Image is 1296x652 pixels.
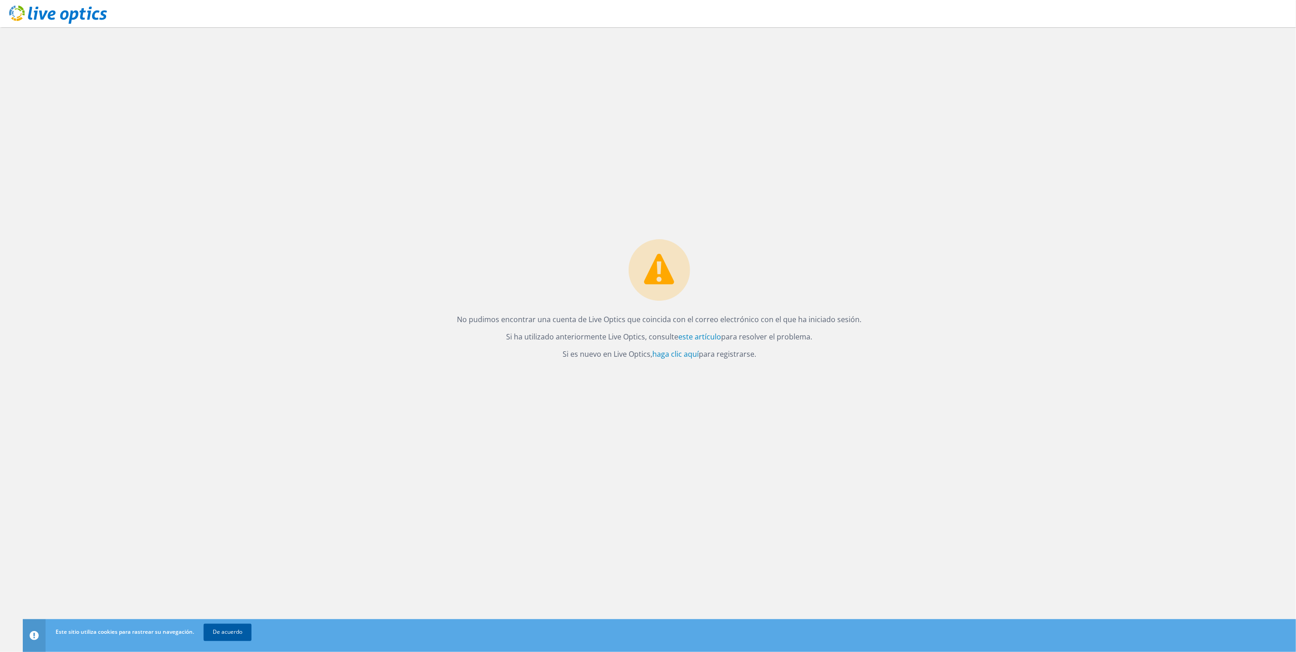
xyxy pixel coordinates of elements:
a: De acuerdo [204,624,251,640]
p: Si ha utilizado anteriormente Live Optics, consulte para resolver el problema. [457,330,862,343]
span: Este sitio utiliza cookies para rastrear su navegación. [56,628,194,636]
a: haga clic aquí [652,349,699,359]
p: Si es nuevo en Live Optics, para registrarse. [457,348,862,360]
a: este artículo [679,332,722,342]
p: No pudimos encontrar una cuenta de Live Optics que coincida con el correo electrónico con el que ... [457,313,862,326]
